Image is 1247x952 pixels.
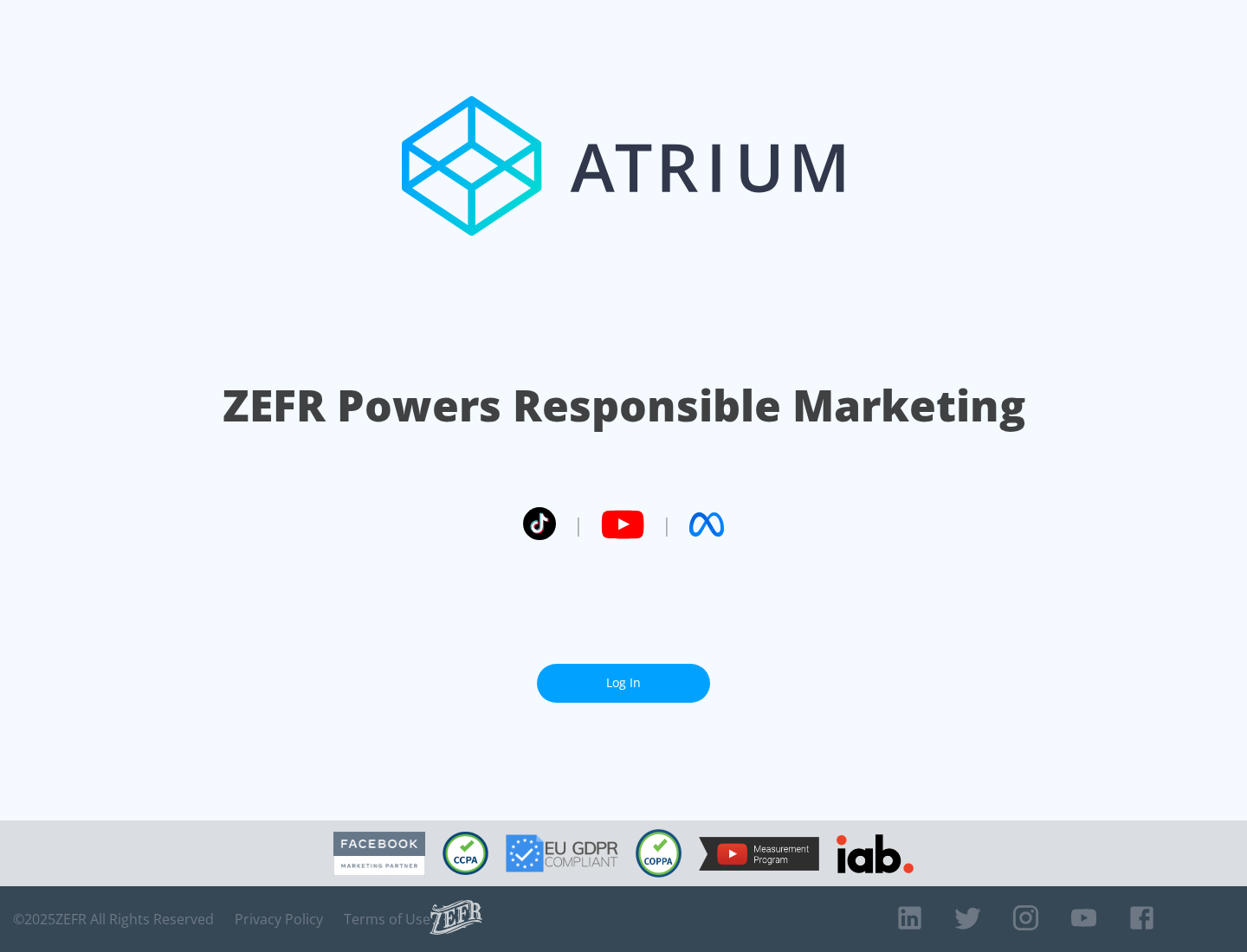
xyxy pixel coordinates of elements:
h1: ZEFR Powers Responsible Marketing [223,376,1025,435]
img: Facebook Marketing Partner [333,832,425,876]
img: GDPR Compliant [506,834,618,872]
img: YouTube Measurement Program [699,837,819,871]
img: CCPA Compliant [443,832,488,875]
a: Privacy Policy [235,910,323,928]
span: | [662,511,672,537]
span: | [573,511,584,537]
a: Terms of Use [344,910,430,928]
img: IAB [837,834,914,873]
a: Log In [537,664,710,703]
img: COPPA Compliant [636,829,682,878]
span: © 2025 ZEFR All Rights Reserved [13,910,214,928]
